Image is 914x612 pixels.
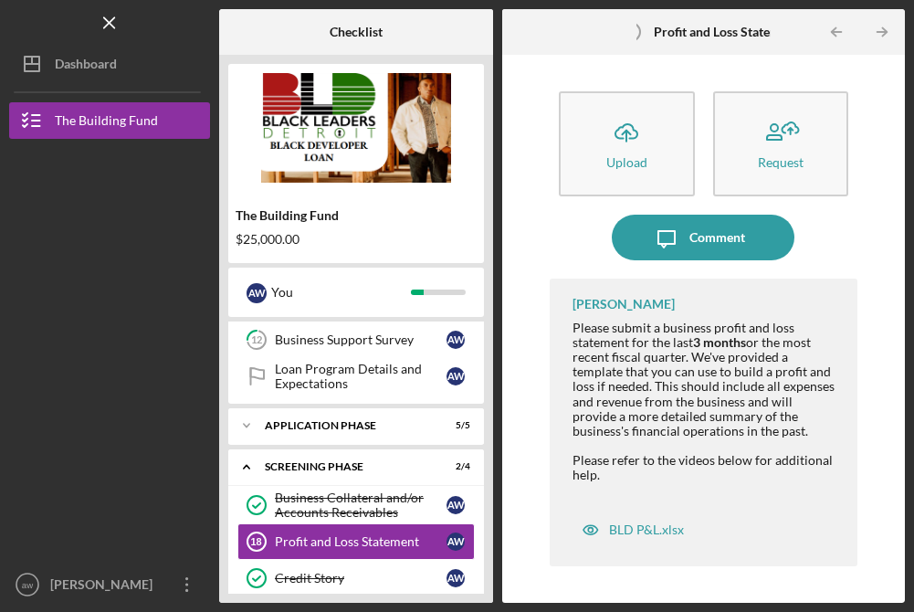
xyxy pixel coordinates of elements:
[559,91,694,196] button: Upload
[237,358,475,395] a: Loan Program Details and Expectationsaw
[612,215,794,260] button: Comment
[654,25,799,39] b: Profit and Loss Statement
[9,46,210,82] button: Dashboard
[271,277,411,308] div: You
[275,534,446,549] div: Profit and Loss Statement
[330,25,383,39] b: Checklist
[573,453,839,482] div: Please refer to the videos below for additional help.
[446,569,465,587] div: a w
[573,512,693,548] button: BLD P&L.xlsx
[9,566,210,603] button: aw[PERSON_NAME]
[251,334,262,346] tspan: 12
[250,536,261,547] tspan: 18
[22,580,33,590] text: aw
[236,232,477,247] div: $25,000.00
[9,102,210,139] button: The Building Fund
[237,523,475,560] a: 18Profit and Loss Statementaw
[275,332,446,347] div: Business Support Survey
[55,102,158,143] div: The Building Fund
[265,420,425,431] div: Application Phase
[689,215,745,260] div: Comment
[265,461,425,472] div: Screening Phase
[446,367,465,385] div: a w
[46,566,164,607] div: [PERSON_NAME]
[437,461,470,472] div: 2 / 4
[446,331,465,349] div: a w
[228,73,484,183] img: Product logo
[275,571,446,586] div: Credit Story
[55,46,117,87] div: Dashboard
[713,91,848,196] button: Request
[693,334,746,350] strong: 3 months
[609,522,684,537] div: BLD P&L.xlsx
[237,322,475,358] a: 12Business Support Surveyaw
[758,155,804,169] div: Request
[573,321,839,438] div: Please submit a business profit and loss statement for the last or the most recent fiscal quarter...
[606,155,647,169] div: Upload
[237,560,475,596] a: Credit Storyaw
[236,208,477,223] div: The Building Fund
[275,491,446,520] div: Business Collateral and/or Accounts Receivables
[573,297,675,311] div: [PERSON_NAME]
[437,420,470,431] div: 5 / 5
[237,487,475,523] a: Business Collateral and/or Accounts Receivablesaw
[446,533,465,551] div: a w
[446,496,465,514] div: a w
[275,362,446,391] div: Loan Program Details and Expectations
[247,283,267,303] div: a w
[573,496,718,512] a: What is revenue and sales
